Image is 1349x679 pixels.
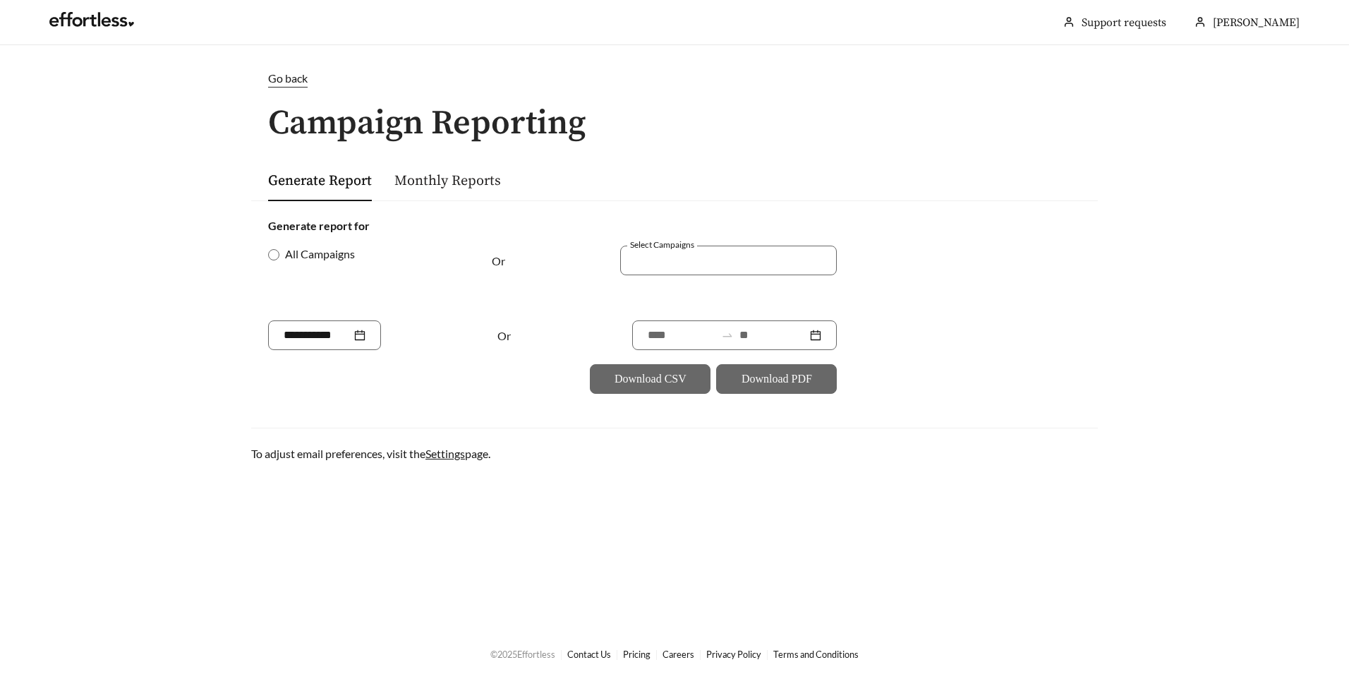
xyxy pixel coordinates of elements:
[590,364,710,394] button: Download CSV
[721,329,734,342] span: to
[773,649,859,660] a: Terms and Conditions
[279,246,361,263] span: All Campaigns
[721,329,734,342] span: swap-right
[497,329,511,342] span: Or
[1213,16,1300,30] span: [PERSON_NAME]
[716,364,837,394] button: Download PDF
[268,219,370,232] strong: Generate report for
[251,70,1098,88] a: Go back
[268,172,372,190] a: Generate Report
[663,649,694,660] a: Careers
[706,649,761,660] a: Privacy Policy
[251,105,1098,143] h1: Campaign Reporting
[1082,16,1166,30] a: Support requests
[492,254,505,268] span: Or
[394,172,501,190] a: Monthly Reports
[623,649,651,660] a: Pricing
[251,447,490,460] span: To adjust email preferences, visit the page.
[268,71,308,85] span: Go back
[425,447,465,460] a: Settings
[490,649,555,660] span: © 2025 Effortless
[567,649,611,660] a: Contact Us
